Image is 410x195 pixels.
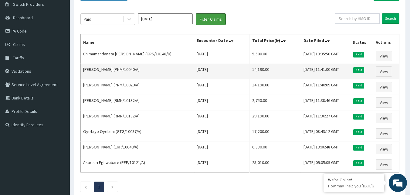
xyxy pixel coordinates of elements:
td: [DATE] [194,110,249,126]
td: 14,190.00 [249,79,301,95]
td: [DATE] 11:38:46 GMT [301,95,350,110]
td: 25,010.00 [249,157,301,172]
td: [DATE] 13:35:50 GMT [301,48,350,64]
span: We're online! [35,59,84,120]
input: Search by HMO ID [335,13,380,24]
a: View [376,128,392,139]
td: [PERSON_NAME] (PNM/10029/A) [81,79,194,95]
span: Tariffs [13,55,24,61]
td: [DATE] [194,141,249,157]
input: Search [382,13,399,24]
td: 14,190.00 [249,64,301,79]
a: View [376,51,392,61]
span: Paid [353,67,364,73]
span: Paid [353,129,364,135]
td: [DATE] 11:40:09 GMT [301,79,350,95]
span: Paid [353,114,364,119]
td: [DATE] [194,48,249,64]
td: Oyetayo Oyelami (GTG/10087/A) [81,126,194,141]
a: Previous page [84,184,87,190]
div: Minimize live chat window [100,3,114,18]
td: [DATE] [194,157,249,172]
span: Paid [353,145,364,150]
td: [PERSON_NAME] (PNM/10040/A) [81,64,194,79]
a: View [376,66,392,77]
img: d_794563401_company_1708531726252_794563401 [11,30,25,46]
td: 5,500.00 [249,48,301,64]
td: [PERSON_NAME] (ERP/10049/A) [81,141,194,157]
span: Paid [353,98,364,104]
td: [PERSON_NAME] (RMN/10132/A) [81,95,194,110]
a: View [376,159,392,170]
a: View [376,82,392,92]
a: View [376,113,392,123]
td: [DATE] 09:05:09 GMT [301,157,350,172]
a: View [376,144,392,154]
div: We're Online! [328,177,380,183]
a: View [376,97,392,108]
td: [DATE] 13:06:48 GMT [301,141,350,157]
th: Status [350,34,373,48]
span: Claims [13,42,25,47]
td: [DATE] [194,126,249,141]
div: Chat with us now [32,34,102,42]
span: Dashboard [13,15,33,20]
td: [PERSON_NAME] (RMN/10132/A) [81,110,194,126]
th: Name [81,34,194,48]
th: Encounter Date [194,34,249,48]
td: 2,750.00 [249,95,301,110]
textarea: Type your message and hit 'Enter' [3,130,116,151]
th: Date Filed [301,34,350,48]
td: [DATE] [194,95,249,110]
td: Akpesiri Eghwubare (PEE/10121/A) [81,157,194,172]
th: Actions [373,34,399,48]
th: Total Price(₦) [249,34,301,48]
td: 29,190.00 [249,110,301,126]
td: [DATE] 11:36:27 GMT [301,110,350,126]
td: 6,380.00 [249,141,301,157]
a: Next page [111,184,114,190]
td: [DATE] 08:43:12 GMT [301,126,350,141]
p: How may I help you today? [328,183,380,189]
td: 17,200.00 [249,126,301,141]
td: Chimamandanata [PERSON_NAME] (GRS/10148/D) [81,48,194,64]
td: [DATE] [194,64,249,79]
input: Select Month and Year [138,13,193,24]
span: Paid [353,83,364,88]
div: Paid [84,16,91,22]
span: Paid [353,52,364,57]
td: [DATE] 11:41:00 GMT [301,64,350,79]
button: Filter Claims [196,13,226,25]
a: Page 1 is your current page [98,184,100,190]
span: Switch Providers [13,2,44,7]
span: Paid [353,160,364,166]
td: [DATE] [194,79,249,95]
